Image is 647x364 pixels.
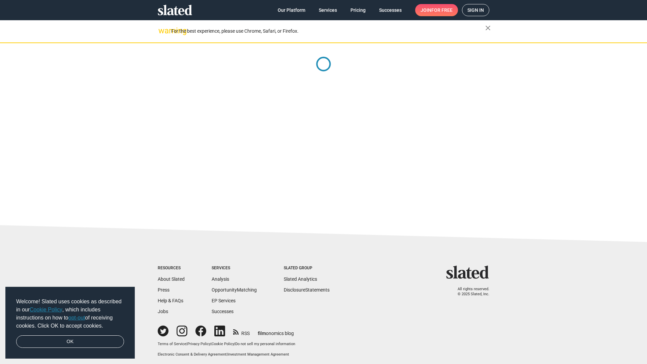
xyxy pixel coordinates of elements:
[278,4,305,16] span: Our Platform
[284,266,330,271] div: Slated Group
[158,266,185,271] div: Resources
[451,287,489,297] p: All rights reserved. © 2025 Slated, Inc.
[68,315,85,321] a: opt-out
[158,352,226,357] a: Electronic Consent & Delivery Agreement
[5,287,135,359] div: cookieconsent
[484,24,492,32] mat-icon: close
[319,4,337,16] span: Services
[272,4,311,16] a: Our Platform
[212,298,236,303] a: EP Services
[186,342,187,346] span: |
[212,266,257,271] div: Services
[16,298,124,330] span: Welcome! Slated uses cookies as described in our , which includes instructions on how to of recei...
[234,342,235,346] span: |
[379,4,402,16] span: Successes
[415,4,458,16] a: Joinfor free
[212,287,257,293] a: OpportunityMatching
[227,352,289,357] a: Investment Management Agreement
[158,309,168,314] a: Jobs
[374,4,407,16] a: Successes
[313,4,342,16] a: Services
[158,276,185,282] a: About Slated
[462,4,489,16] a: Sign in
[212,276,229,282] a: Analysis
[212,342,234,346] a: Cookie Policy
[158,27,166,35] mat-icon: warning
[421,4,453,16] span: Join
[431,4,453,16] span: for free
[30,307,62,312] a: Cookie Policy
[350,4,366,16] span: Pricing
[235,342,295,347] button: Do not sell my personal information
[284,276,317,282] a: Slated Analytics
[258,331,266,336] span: film
[158,287,170,293] a: Press
[467,4,484,16] span: Sign in
[158,342,186,346] a: Terms of Service
[212,309,234,314] a: Successes
[345,4,371,16] a: Pricing
[258,325,294,337] a: filmonomics blog
[171,27,485,36] div: For the best experience, please use Chrome, Safari, or Firefox.
[158,298,183,303] a: Help & FAQs
[226,352,227,357] span: |
[211,342,212,346] span: |
[16,335,124,348] a: dismiss cookie message
[284,287,330,293] a: DisclosureStatements
[233,326,250,337] a: RSS
[187,342,211,346] a: Privacy Policy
